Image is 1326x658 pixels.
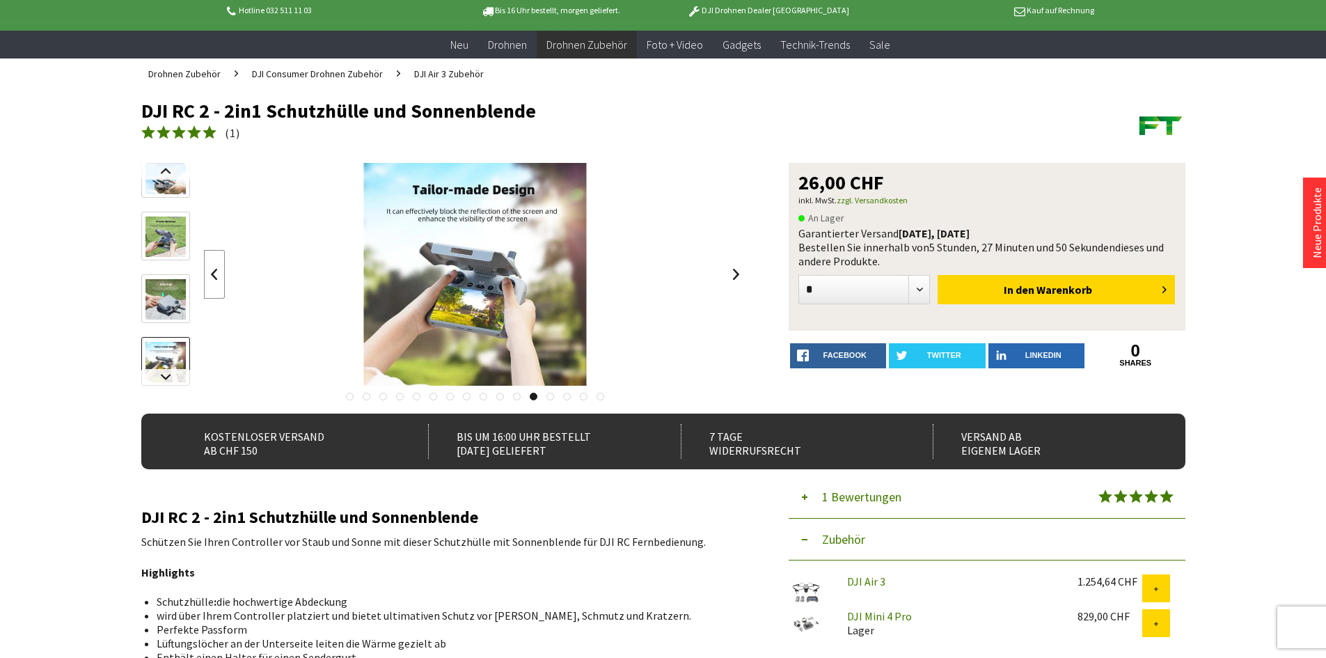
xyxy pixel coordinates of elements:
div: 829,00 CHF [1078,609,1142,623]
a: facebook [790,343,887,368]
a: DJI Mini 4 Pro [847,609,912,623]
a: zzgl. Versandkosten [837,195,908,205]
span: Drohnen Zubehör [148,68,221,80]
a: (1) [141,125,240,142]
a: LinkedIn [988,343,1085,368]
strong: : [214,595,216,609]
li: Perfekte Passform [157,622,736,636]
a: Foto + Video [637,31,713,59]
div: 7 Tage Widerrufsrecht [681,424,903,459]
a: Gadgets [713,31,771,59]
a: DJI Air 3 Zubehör [407,58,491,89]
span: LinkedIn [1025,351,1061,359]
a: Drohnen Zubehör [537,31,637,59]
span: Drohnen Zubehör [546,38,627,52]
p: inkl. MwSt. [798,192,1176,209]
a: DJI Consumer Drohnen Zubehör [245,58,390,89]
a: twitter [889,343,986,368]
div: Kostenloser Versand ab CHF 150 [176,424,398,459]
div: Bis um 16:00 Uhr bestellt [DATE] geliefert [428,424,650,459]
img: DJI Air 3 [789,574,823,609]
span: facebook [823,351,867,359]
a: DJI Air 3 [847,574,885,588]
p: Schützen Sie Ihren Controller vor Staub und Sonne mit dieser Schutzhülle mit Sonnenblende für DJI... [141,533,747,550]
img: DJI Mini 4 Pro [789,609,823,637]
a: Neue Produkte [1310,187,1324,258]
p: Hotline 032 511 11 03 [225,2,442,19]
a: Drohnen Zubehör [141,58,228,89]
span: In den [1004,283,1034,297]
span: DJI Consumer Drohnen Zubehör [252,68,383,80]
span: Warenkorb [1036,283,1092,297]
img: Futuretrends [1137,100,1185,149]
p: DJI Drohnen Dealer [GEOGRAPHIC_DATA] [659,2,876,19]
a: Drohnen [478,31,537,59]
h1: DJI RC 2 - 2in1 Schutzhülle und Sonnenblende [141,100,977,121]
span: Technik-Trends [780,38,850,52]
span: 26,00 CHF [798,173,884,192]
span: Foto + Video [647,38,703,52]
a: Technik-Trends [771,31,860,59]
span: 5 Stunden, 27 Minuten und 50 Sekunden [929,240,1115,254]
span: Neu [450,38,468,52]
div: Versand ab eigenem Lager [933,424,1155,459]
span: Drohnen [488,38,527,52]
li: Lüftungslöcher an der Unterseite leiten die Wärme gezielt ab [157,636,736,650]
b: [DATE], [DATE] [899,226,970,240]
span: DJI Air 3 Zubehör [414,68,484,80]
span: An Lager [798,210,844,226]
p: Bis 16 Uhr bestellt, morgen geliefert. [442,2,659,19]
span: 1 [230,126,236,140]
a: Neu [441,31,478,59]
a: 0 [1087,343,1184,359]
p: Kauf auf Rechnung [877,2,1094,19]
span: Gadgets [723,38,761,52]
span: twitter [927,351,961,359]
button: In den Warenkorb [938,275,1175,304]
div: 1.254,64 CHF [1078,574,1142,588]
a: shares [1087,359,1184,368]
li: wird über Ihrem Controller platziert und bietet ultimativen Schutz vor [PERSON_NAME], Schmutz und... [157,609,736,622]
strong: Highlights [141,565,195,579]
button: 1 Bewertungen [789,476,1185,519]
button: Zubehör [789,519,1185,561]
span: ( ) [225,126,240,140]
li: Schutzhülle die hochwertige Abdeckung [157,595,736,609]
h2: DJI RC 2 - 2in1 Schutzhülle und Sonnenblende [141,508,747,526]
span: Sale [869,38,890,52]
div: Garantierter Versand Bestellen Sie innerhalb von dieses und andere Produkte. [798,226,1176,268]
div: Lager [836,609,1066,637]
a: Sale [860,31,900,59]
